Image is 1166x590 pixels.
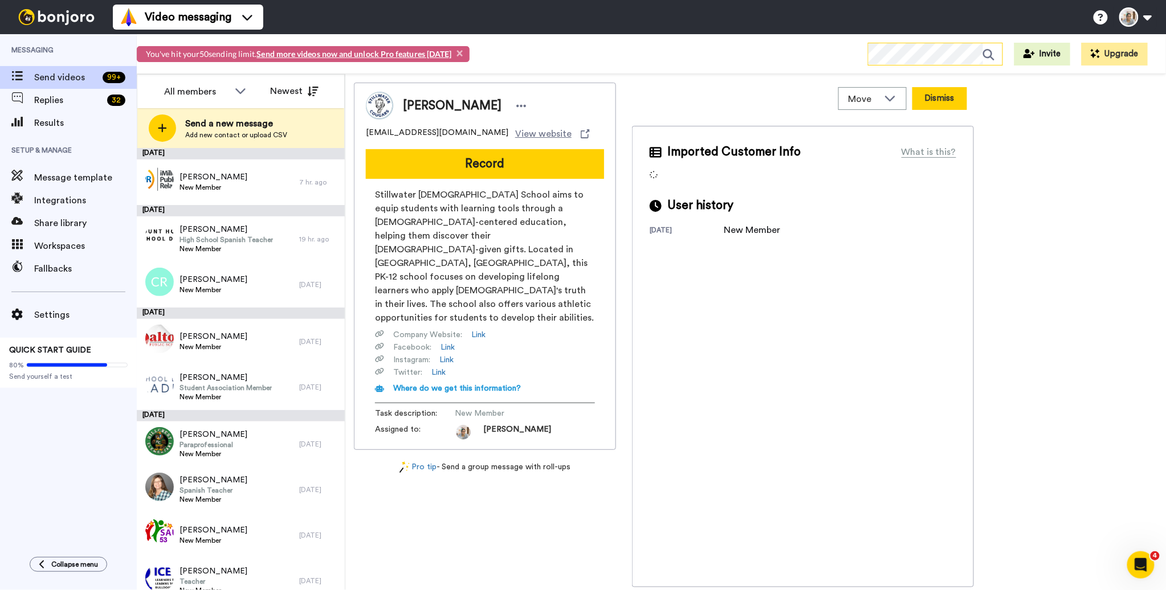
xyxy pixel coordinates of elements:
[393,367,422,378] span: Twitter :
[14,9,99,25] img: bj-logo-header-white.svg
[180,566,247,577] span: [PERSON_NAME]
[145,222,174,251] img: 12d0ab34-227c-4194-8e9b-55bed2a5e712.png
[180,486,247,495] span: Spanish Teacher
[262,80,327,103] button: Newest
[180,331,247,342] span: [PERSON_NAME]
[180,342,247,351] span: New Member
[439,354,454,366] a: Link
[103,72,125,83] div: 99 +
[34,308,137,322] span: Settings
[299,531,339,540] div: [DATE]
[180,495,247,504] span: New Member
[299,337,339,346] div: [DATE]
[34,93,103,107] span: Replies
[393,384,521,392] span: Where do we get this information?
[145,165,174,194] img: f21f3eed-b350-4a62-aba4-198880e95651.png
[145,9,231,25] span: Video messaging
[393,354,430,366] span: Instagram :
[145,268,174,296] img: cr.png
[30,557,107,572] button: Collapse menu
[137,410,345,421] div: [DATE]
[137,148,345,159] div: [DATE]
[515,127,590,141] a: View website
[180,183,247,192] span: New Member
[1014,43,1070,65] button: Invite
[180,244,273,253] span: New Member
[257,49,452,59] a: Send more videos now and unlock Pro features [DATE]
[393,342,431,353] span: Facebook :
[34,194,137,207] span: Integrations
[299,440,339,449] div: [DATE]
[431,367,446,378] a: Link
[650,226,724,237] div: [DATE]
[667,144,801,161] span: Imported Customer Info
[9,360,24,370] span: 80%
[34,262,137,276] span: Fallbacks
[483,424,551,441] span: [PERSON_NAME]
[299,383,339,392] div: [DATE]
[366,92,394,120] img: Image of Mara Strobel
[299,178,339,187] div: 7 hr. ago
[375,424,455,441] span: Assigned to:
[299,235,339,244] div: 19 hr. ago
[145,427,174,456] img: 23304940-8e68-4167-91f6-35921038e104.jpg
[137,308,345,319] div: [DATE]
[180,440,247,449] span: Paraprofessional
[724,223,781,237] div: New Member
[34,171,137,185] span: Message template
[146,49,452,59] span: You've hit your 50 sending limit.
[180,274,247,285] span: [PERSON_NAME]
[366,149,604,179] button: Record
[185,117,287,130] span: Send a new message
[180,525,247,536] span: [PERSON_NAME]
[912,87,967,110] button: Dismiss
[145,370,174,399] img: 4782c305-50a7-4653-8be6-4706e0cc8b02.png
[51,560,98,569] span: Collapse menu
[455,424,472,441] img: 2eb47e6d-5bfb-459a-9623-94bdce31e528-1751232609.jpg
[107,95,125,106] div: 32
[9,372,128,381] span: Send yourself a test
[180,224,273,235] span: [PERSON_NAME]
[403,97,502,114] span: [PERSON_NAME]
[180,392,272,401] span: New Member
[354,461,616,473] div: - Send a group message with roll-ups
[145,473,174,501] img: 338bc2ac-2747-4ac3-b40c-d7dcb7337dba.jpg
[180,285,247,294] span: New Member
[34,71,98,84] span: Send videos
[471,329,486,341] a: Link
[34,239,137,253] span: Workspaces
[180,429,247,440] span: [PERSON_NAME]
[366,127,508,141] span: [EMAIL_ADDRESS][DOMAIN_NAME]
[180,577,247,586] span: Teacher
[375,188,595,325] span: Stillwater [DEMOGRAPHIC_DATA] School aims to equip students with learning tools through a [DEMOGR...
[299,485,339,494] div: [DATE]
[441,342,455,353] a: Link
[34,216,137,230] span: Share library
[185,130,287,140] span: Add new contact or upload CSV
[667,197,733,214] span: User history
[180,171,247,183] span: [PERSON_NAME]
[180,474,247,486] span: [PERSON_NAME]
[180,235,273,244] span: High School Spanish Teacher
[399,461,437,473] a: Pro tip
[457,47,463,59] span: ×
[180,383,272,392] span: Student Association Member
[457,47,463,59] button: Close
[34,116,137,130] span: Results
[9,346,91,354] span: QUICK START GUIDE
[137,205,345,216] div: [DATE]
[164,85,229,99] div: All members
[120,8,138,26] img: vm-color.svg
[399,461,410,473] img: magic-wand.svg
[848,92,879,106] span: Move
[375,408,455,419] span: Task description :
[180,372,272,383] span: [PERSON_NAME]
[145,518,174,547] img: 6744b8e7-be70-4236-af79-fe456d5483ac.png
[180,536,247,545] span: New Member
[902,145,956,159] div: What is this?
[145,325,174,353] img: 13cea140-7bb4-416a-a832-faf75ce889f6.jpg
[393,329,462,341] span: Company Website :
[1082,43,1148,65] button: Upgrade
[180,449,247,458] span: New Member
